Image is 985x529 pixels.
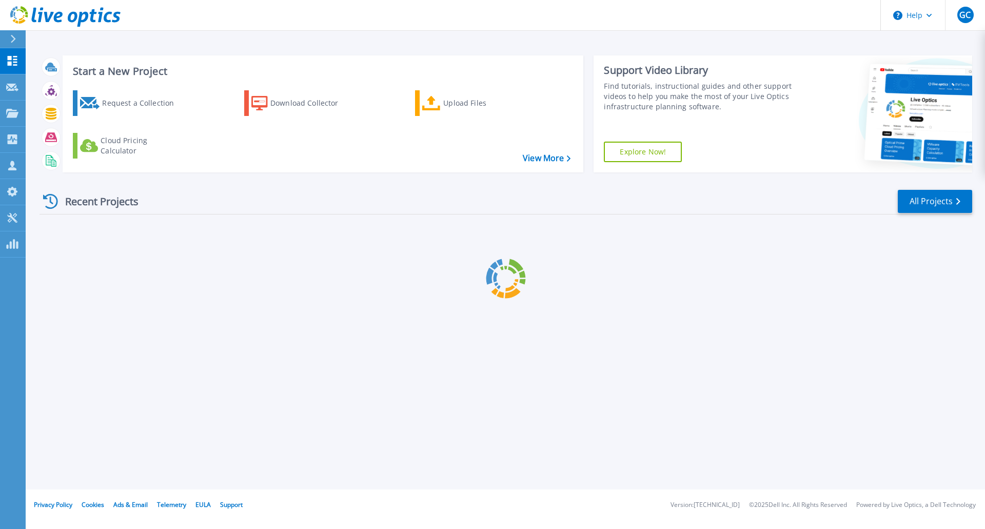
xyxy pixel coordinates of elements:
div: Request a Collection [102,93,184,113]
div: Support Video Library [604,64,797,77]
div: Recent Projects [40,189,152,214]
a: Request a Collection [73,90,187,116]
a: Cookies [82,500,104,509]
h3: Start a New Project [73,66,570,77]
a: Support [220,500,243,509]
a: Ads & Email [113,500,148,509]
div: Download Collector [270,93,352,113]
div: Cloud Pricing Calculator [101,135,183,156]
a: EULA [195,500,211,509]
a: Download Collector [244,90,359,116]
a: Telemetry [157,500,186,509]
li: Version: [TECHNICAL_ID] [671,502,740,508]
div: Upload Files [443,93,525,113]
li: © 2025 Dell Inc. All Rights Reserved [749,502,847,508]
a: View More [523,153,570,163]
span: GC [959,11,971,19]
a: Upload Files [415,90,529,116]
div: Find tutorials, instructional guides and other support videos to help you make the most of your L... [604,81,797,112]
a: Explore Now! [604,142,682,162]
a: Privacy Policy [34,500,72,509]
a: All Projects [898,190,972,213]
a: Cloud Pricing Calculator [73,133,187,159]
li: Powered by Live Optics, a Dell Technology [856,502,976,508]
